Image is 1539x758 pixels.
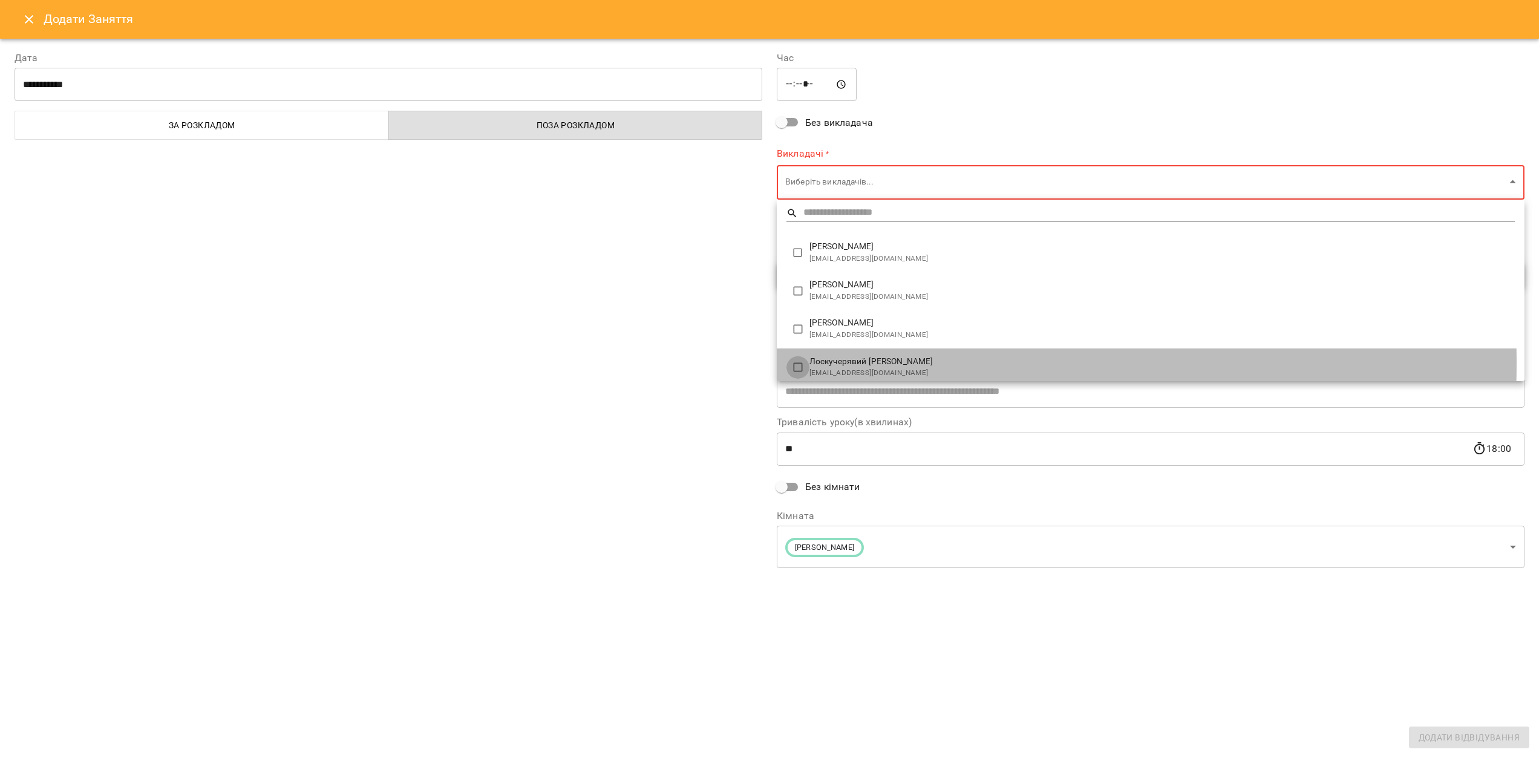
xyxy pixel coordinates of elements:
span: Лоскучерявий [PERSON_NAME] [809,356,1515,368]
span: [EMAIL_ADDRESS][DOMAIN_NAME] [809,253,1515,265]
span: [PERSON_NAME] [809,241,1515,253]
span: [EMAIL_ADDRESS][DOMAIN_NAME] [809,329,1515,341]
span: [PERSON_NAME] [809,317,1515,329]
span: [EMAIL_ADDRESS][DOMAIN_NAME] [809,291,1515,303]
span: [EMAIL_ADDRESS][DOMAIN_NAME] [809,367,1515,379]
span: [PERSON_NAME] [809,279,1515,291]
